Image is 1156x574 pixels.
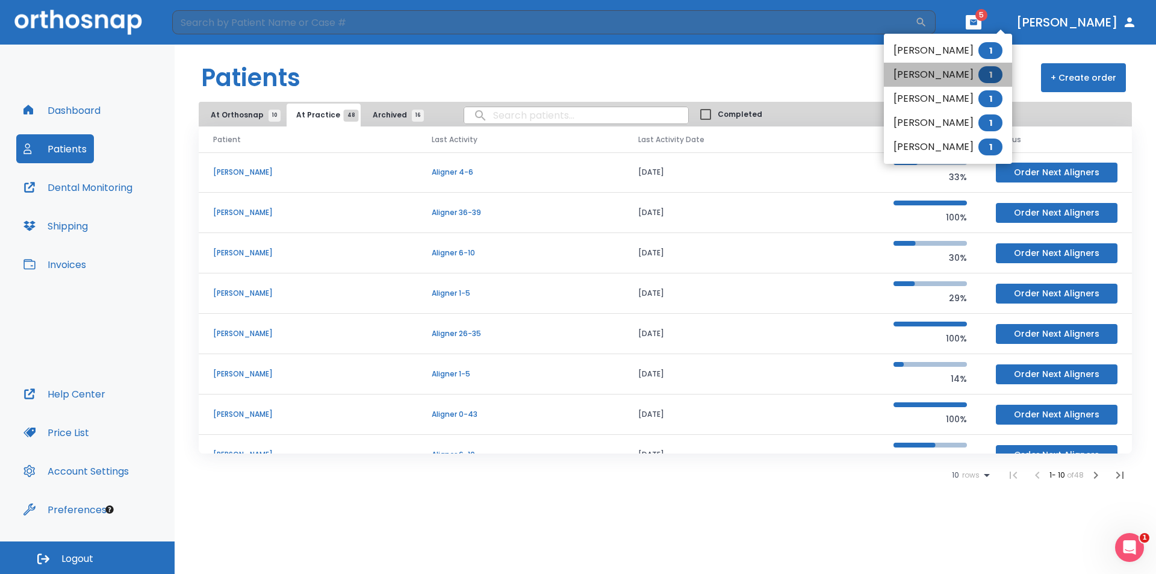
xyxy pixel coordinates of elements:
[1115,533,1144,562] iframe: Intercom live chat
[884,39,1012,63] li: [PERSON_NAME]
[978,66,1002,83] span: 1
[884,63,1012,87] li: [PERSON_NAME]
[978,90,1002,107] span: 1
[978,139,1002,155] span: 1
[884,87,1012,111] li: [PERSON_NAME]
[978,114,1002,131] span: 1
[1140,533,1149,543] span: 1
[978,42,1002,59] span: 1
[884,135,1012,159] li: [PERSON_NAME]
[884,111,1012,135] li: [PERSON_NAME]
